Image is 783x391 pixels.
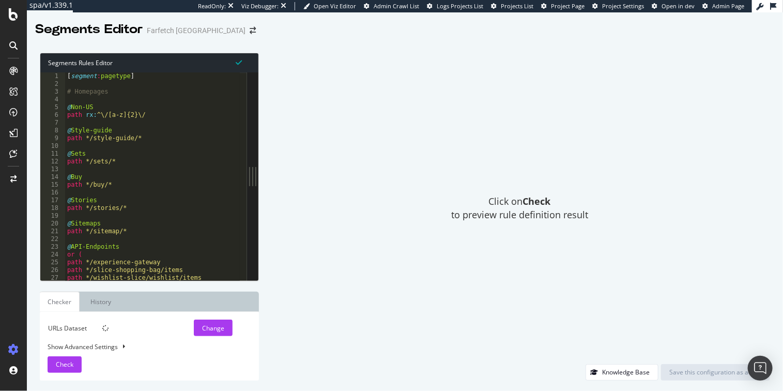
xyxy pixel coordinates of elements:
[437,2,483,10] span: Logs Projects List
[374,2,419,10] span: Admin Crawl List
[501,2,533,10] span: Projects List
[194,320,233,336] button: Change
[712,2,744,10] span: Admin Page
[602,368,650,377] div: Knowledge Base
[40,96,65,103] div: 4
[40,251,65,259] div: 24
[40,266,65,274] div: 26
[40,259,65,266] div: 25
[48,356,82,373] button: Check
[241,2,279,10] div: Viz Debugger:
[147,25,245,36] div: Farfetch [GEOGRAPHIC_DATA]
[451,195,588,221] span: Click on to preview rule definition result
[40,134,65,142] div: 9
[56,360,73,369] span: Check
[40,342,243,351] div: Show Advanced Settings
[236,57,242,67] span: Syntax is valid
[40,235,65,243] div: 22
[592,2,644,10] a: Project Settings
[586,364,658,381] button: Knowledge Base
[250,27,256,34] div: arrow-right-arrow-left
[602,2,644,10] span: Project Settings
[40,212,65,220] div: 19
[586,368,658,377] a: Knowledge Base
[82,292,119,312] a: History
[198,2,226,10] div: ReadOnly:
[40,181,65,189] div: 15
[541,2,585,10] a: Project Page
[40,158,65,166] div: 12
[40,53,258,72] div: Segments Rules Editor
[40,119,65,127] div: 7
[40,150,65,158] div: 11
[40,320,95,337] label: URLs Dataset
[40,274,65,282] div: 27
[40,111,65,119] div: 6
[702,2,744,10] a: Admin Page
[661,364,770,381] button: Save this configuration as active
[303,2,356,10] a: Open Viz Editor
[40,204,65,212] div: 18
[40,80,65,88] div: 2
[40,173,65,181] div: 14
[202,324,224,333] div: Change
[748,356,773,381] div: Open Intercom Messenger
[40,189,65,197] div: 16
[35,21,143,38] div: Segments Editor
[40,243,65,251] div: 23
[491,2,533,10] a: Projects List
[40,220,65,228] div: 20
[523,195,551,207] strong: Check
[364,2,419,10] a: Admin Crawl List
[40,88,65,96] div: 3
[40,103,65,111] div: 5
[40,292,80,312] a: Checker
[427,2,483,10] a: Logs Projects List
[40,228,65,235] div: 21
[652,2,695,10] a: Open in dev
[40,127,65,134] div: 8
[40,166,65,173] div: 13
[40,72,65,80] div: 1
[662,2,695,10] span: Open in dev
[551,2,585,10] span: Project Page
[40,197,65,204] div: 17
[314,2,356,10] span: Open Viz Editor
[40,142,65,150] div: 10
[669,368,762,377] div: Save this configuration as active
